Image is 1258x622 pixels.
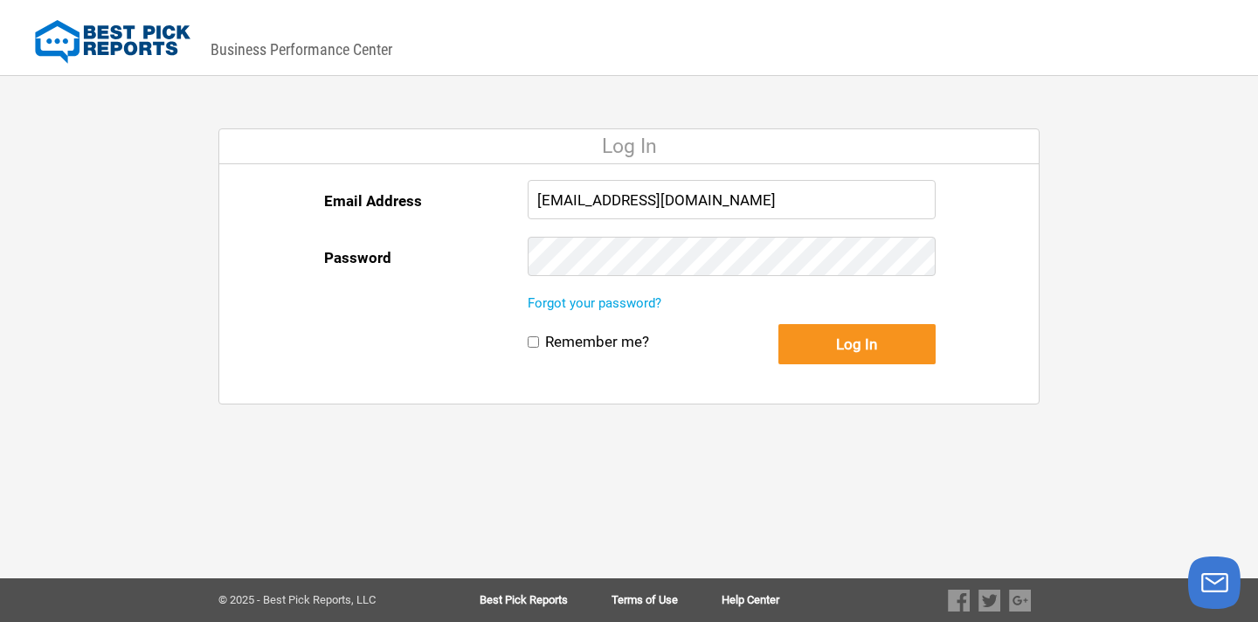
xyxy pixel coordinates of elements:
label: Email Address [324,180,422,222]
a: Terms of Use [612,594,722,606]
label: Remember me? [545,333,649,351]
a: Forgot your password? [528,295,661,311]
img: Best Pick Reports Logo [35,20,190,64]
button: Launch chat [1188,556,1241,609]
a: Help Center [722,594,779,606]
div: Log In [219,129,1039,164]
a: Best Pick Reports [480,594,612,606]
button: Log In [778,324,936,364]
label: Password [324,237,391,279]
div: © 2025 - Best Pick Reports, LLC [218,594,424,606]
